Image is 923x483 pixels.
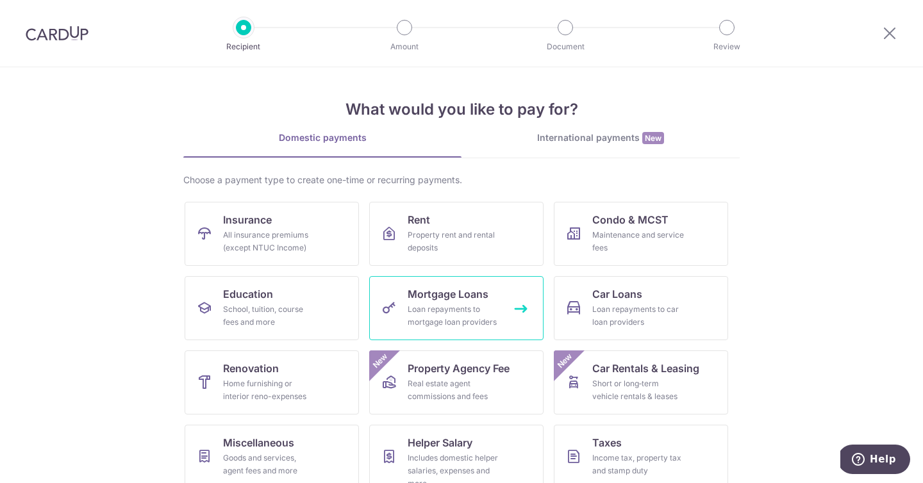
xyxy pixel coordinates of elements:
[554,350,728,414] a: Car Rentals & LeasingShort or long‑term vehicle rentals & leasesNew
[185,350,359,414] a: RenovationHome furnishing or interior reno-expenses
[223,286,273,302] span: Education
[554,202,728,266] a: Condo & MCSTMaintenance and service fees
[185,276,359,340] a: EducationSchool, tuition, course fees and more
[592,452,685,477] div: Income tax, property tax and stamp duty
[592,212,669,227] span: Condo & MCST
[369,350,544,414] a: Property Agency FeeReal estate agent commissions and feesNew
[592,229,685,254] div: Maintenance and service fees
[26,26,88,41] img: CardUp
[592,361,699,376] span: Car Rentals & Leasing
[408,303,500,329] div: Loan repayments to mortgage loan providers
[369,276,544,340] a: Mortgage LoansLoan repayments to mortgage loan providers
[369,202,544,266] a: RentProperty rent and rental deposits
[223,435,294,450] span: Miscellaneous
[554,350,576,372] span: New
[462,131,740,145] div: International payments
[840,445,910,477] iframe: Opens a widget where you can find more information
[196,40,291,53] p: Recipient
[408,212,430,227] span: Rent
[592,435,622,450] span: Taxes
[592,286,642,302] span: Car Loans
[223,377,315,403] div: Home furnishing or interior reno-expenses
[518,40,613,53] p: Document
[408,286,488,302] span: Mortgage Loans
[183,98,740,121] h4: What would you like to pay for?
[408,361,510,376] span: Property Agency Fee
[554,276,728,340] a: Car LoansLoan repayments to car loan providers
[642,132,664,144] span: New
[185,202,359,266] a: InsuranceAll insurance premiums (except NTUC Income)
[223,212,272,227] span: Insurance
[408,229,500,254] div: Property rent and rental deposits
[223,229,315,254] div: All insurance premiums (except NTUC Income)
[183,174,740,186] div: Choose a payment type to create one-time or recurring payments.
[223,361,279,376] span: Renovation
[408,377,500,403] div: Real estate agent commissions and fees
[679,40,774,53] p: Review
[370,350,391,372] span: New
[592,303,685,329] div: Loan repayments to car loan providers
[223,303,315,329] div: School, tuition, course fees and more
[223,452,315,477] div: Goods and services, agent fees and more
[592,377,685,403] div: Short or long‑term vehicle rentals & leases
[408,435,472,450] span: Helper Salary
[183,131,462,144] div: Domestic payments
[357,40,452,53] p: Amount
